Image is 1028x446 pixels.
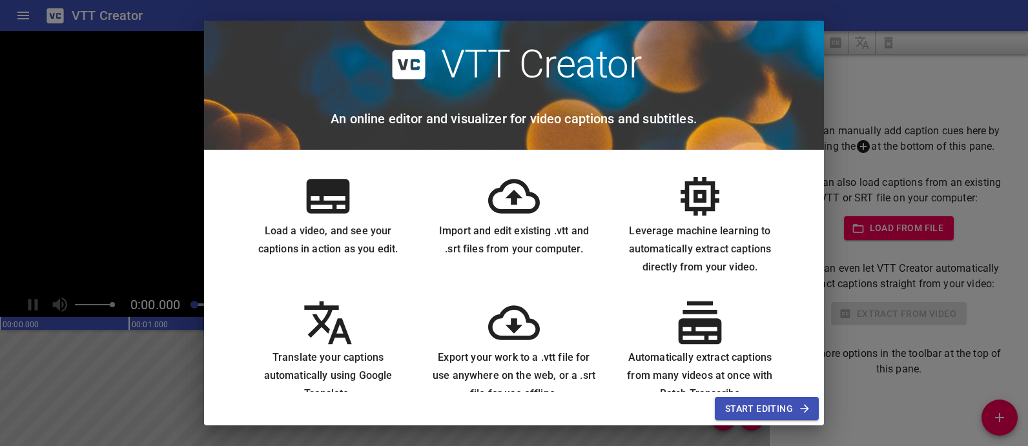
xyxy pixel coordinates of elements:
h6: Load a video, and see your captions in action as you edit. [245,222,411,258]
h6: Leverage machine learning to automatically extract captions directly from your video. [617,222,783,276]
span: Start Editing [725,401,808,417]
button: Start Editing [715,397,819,421]
h6: Export your work to a .vtt file for use anywhere on the web, or a .srt file for use offline. [431,349,597,403]
h6: Import and edit existing .vtt and .srt files from your computer. [431,222,597,258]
h6: An online editor and visualizer for video captions and subtitles. [331,108,697,129]
h6: Automatically extract captions from many videos at once with Batch Transcribe [617,349,783,403]
h6: Translate your captions automatically using Google Translate. [245,349,411,403]
h2: VTT Creator [441,41,642,88]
